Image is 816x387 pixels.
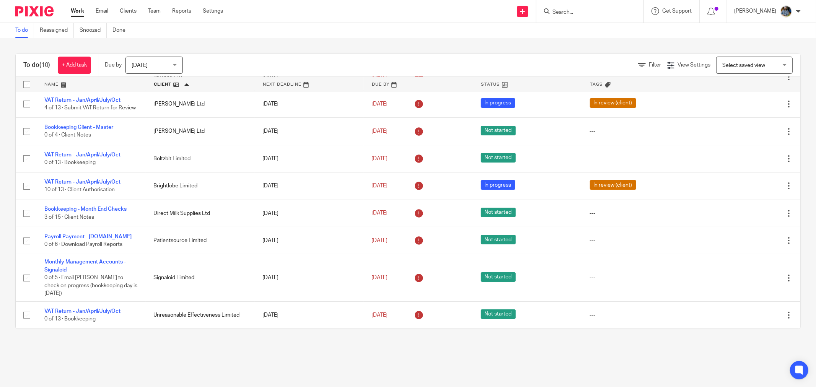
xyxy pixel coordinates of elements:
span: In review (client) [590,180,636,190]
span: Not started [481,153,516,163]
span: (10) [39,62,50,68]
span: 10 of 13 · Client Authorisation [44,187,115,193]
p: [PERSON_NAME] [734,7,776,15]
span: [DATE] [371,101,388,107]
a: Bookkeeping Client - Master [44,125,113,130]
td: [DATE] [255,200,364,227]
td: Unreasonable Effectiveness Limited [146,301,255,328]
span: [DATE] [371,238,388,243]
a: Clients [120,7,137,15]
div: --- [590,127,684,135]
a: To do [15,23,34,38]
td: Direct Milk Supplies Ltd [146,200,255,227]
span: 0 of 13 · Bookkeeping [44,316,96,322]
a: + Add task [58,57,91,74]
span: Select saved view [722,63,765,68]
a: Bookkeeping - Month End Checks [44,207,127,212]
span: 0 of 5 · Email [PERSON_NAME] to check on progress (bookkeeping day is [DATE]) [44,275,137,296]
td: [PERSON_NAME] Ltd [146,90,255,117]
a: VAT Return - Jan/April/July/Oct [44,98,121,103]
td: [DATE] [255,118,364,145]
span: Not started [481,208,516,217]
span: 4 of 13 · Submit VAT Return for Review [44,105,136,111]
a: Email [96,7,108,15]
div: --- [590,274,684,281]
span: [DATE] [371,128,388,134]
td: Brightlobe Limited [146,172,255,200]
span: [DATE] [371,275,388,280]
span: 0 of 6 · Download Payroll Reports [44,242,122,247]
a: VAT Return - Jan/April/July/Oct [44,152,121,158]
span: Not started [481,309,516,319]
span: View Settings [678,62,710,68]
a: Work [71,7,84,15]
a: Monthly Management Accounts - Signaloid [44,259,126,272]
span: Tags [590,82,603,86]
span: In progress [481,98,515,108]
span: 0 of 4 · Client Notes [44,133,91,138]
div: --- [590,311,684,319]
span: Not started [481,272,516,282]
img: Jaskaran%20Singh.jpeg [780,5,792,18]
td: [DATE] [255,227,364,254]
a: Done [112,23,131,38]
a: Payroll Payment - [DOMAIN_NAME] [44,234,132,239]
span: In progress [481,180,515,190]
p: Due by [105,61,122,69]
img: Pixie [15,6,54,16]
td: [DATE] [255,172,364,200]
td: Signaloid Limited [146,254,255,301]
span: [DATE] [371,156,388,161]
div: --- [590,155,684,163]
td: [DATE] [255,254,364,301]
h1: To do [23,61,50,69]
span: [DATE] [371,312,388,318]
a: Reassigned [40,23,74,38]
a: Settings [203,7,223,15]
td: [DATE] [255,301,364,328]
span: 0 of 13 · Bookkeeping [44,160,96,165]
td: Boltzbit Limited [146,145,255,172]
span: Filter [649,62,661,68]
span: 3 of 15 · Client Notes [44,215,94,220]
span: [DATE] [132,63,148,68]
input: Search [552,9,621,16]
a: VAT Return - Jan/April/July/Oct [44,179,121,185]
td: [DATE] [255,90,364,117]
span: [DATE] [371,211,388,216]
td: Patientsource Limited [146,227,255,254]
td: [DATE] [255,145,364,172]
a: VAT Return - Jan/April/July/Oct [44,309,121,314]
span: [DATE] [371,183,388,189]
a: Team [148,7,161,15]
span: In review (client) [590,98,636,108]
div: --- [590,237,684,244]
td: [PERSON_NAME] Ltd [146,118,255,145]
a: Reports [172,7,191,15]
span: Not started [481,126,516,135]
span: Get Support [662,8,692,14]
span: Not started [481,235,516,244]
a: Snoozed [80,23,107,38]
div: --- [590,210,684,217]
